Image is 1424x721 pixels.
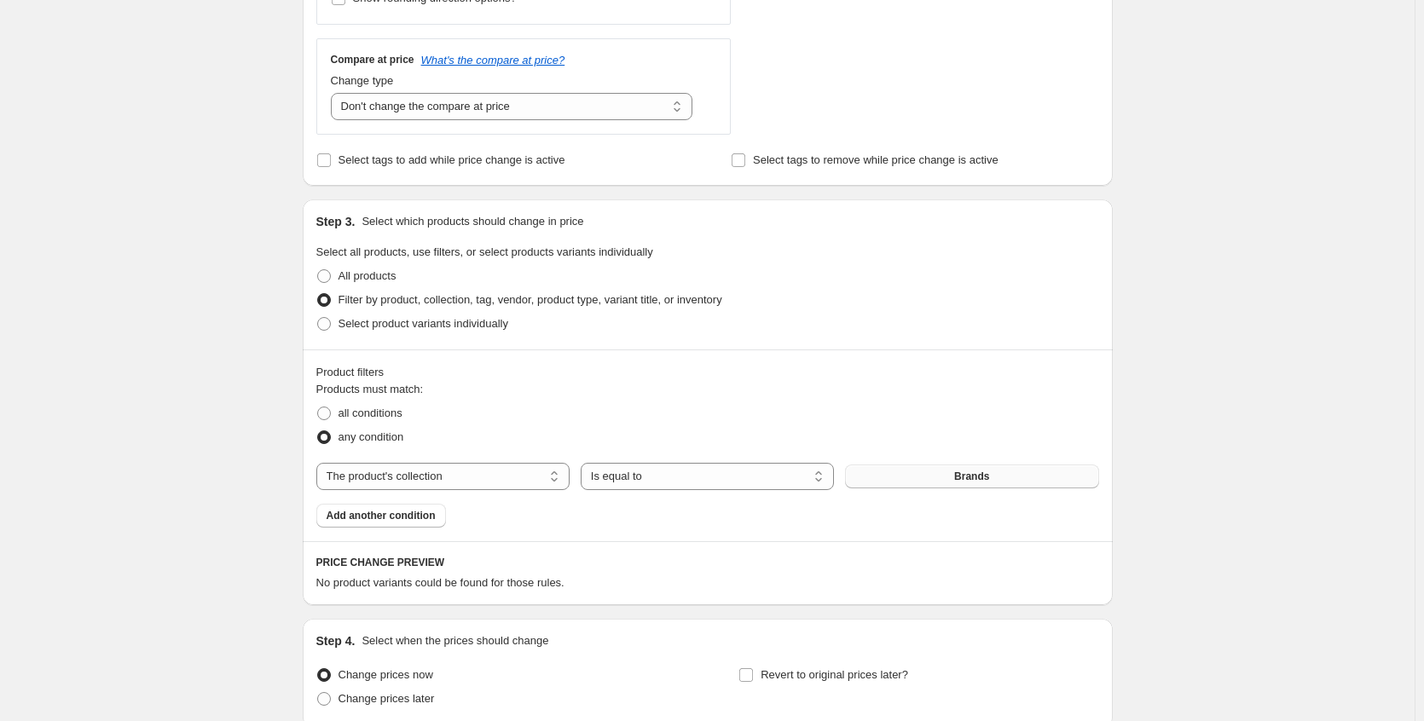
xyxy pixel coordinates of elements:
[316,213,356,230] h2: Step 3.
[316,632,356,649] h2: Step 4.
[339,407,402,419] span: all conditions
[362,632,548,649] p: Select when the prices should change
[339,153,565,166] span: Select tags to add while price change is active
[362,213,583,230] p: Select which products should change in price
[954,470,989,483] span: Brands
[316,504,446,528] button: Add another condition
[421,54,565,66] button: What's the compare at price?
[331,53,414,66] h3: Compare at price
[761,668,908,681] span: Revert to original prices later?
[339,317,508,330] span: Select product variants individually
[316,576,564,589] span: No product variants could be found for those rules.
[316,383,424,395] span: Products must match:
[316,556,1099,569] h6: PRICE CHANGE PREVIEW
[339,668,433,681] span: Change prices now
[845,464,1098,488] button: Brands
[339,269,397,282] span: All products
[339,430,404,443] span: any condition
[316,364,1099,381] div: Product filters
[316,245,653,258] span: Select all products, use filters, or select products variants individually
[327,509,436,522] span: Add another condition
[339,293,722,306] span: Filter by product, collection, tag, vendor, product type, variant title, or inventory
[339,692,435,705] span: Change prices later
[331,74,394,87] span: Change type
[753,153,999,166] span: Select tags to remove while price change is active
